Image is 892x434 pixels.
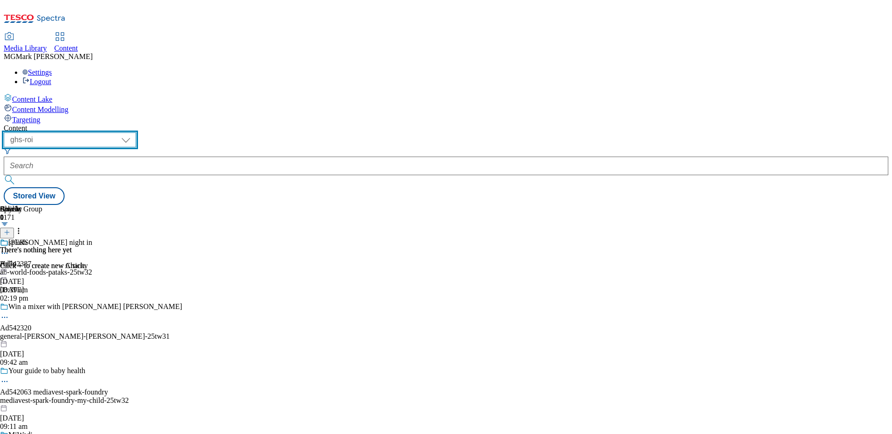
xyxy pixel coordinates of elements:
span: Targeting [12,116,40,124]
a: Settings [22,68,52,76]
button: Stored View [4,187,65,205]
svg: Search Filters [4,147,11,155]
div: [PERSON_NAME] night in [8,238,92,247]
div: Win a mixer with [PERSON_NAME] [PERSON_NAME] [8,302,182,311]
a: Content Modelling [4,104,888,114]
span: Mark [PERSON_NAME] [16,53,93,60]
a: Content Lake [4,93,888,104]
div: Your guide to baby health [8,367,85,375]
a: Media Library [4,33,47,53]
a: Logout [22,78,51,85]
span: MG [4,53,16,60]
div: splash [8,238,27,247]
span: Content Lake [12,95,52,103]
a: Targeting [4,114,888,124]
a: Content [54,33,78,53]
div: Content [4,124,888,132]
span: Media Library [4,44,47,52]
input: Search [4,157,888,175]
span: Content Modelling [12,105,68,113]
span: Content [54,44,78,52]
